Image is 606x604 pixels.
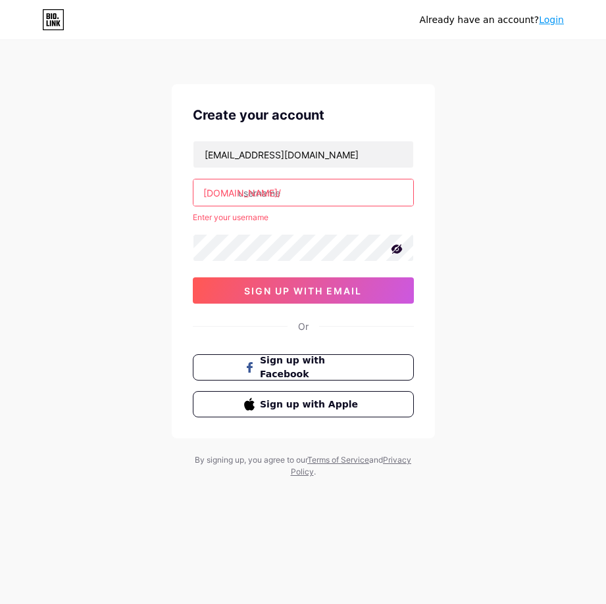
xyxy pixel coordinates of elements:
[539,14,564,25] a: Login
[298,319,309,333] div: Or
[307,455,369,465] a: Terms of Service
[260,398,362,411] span: Sign up with Apple
[193,141,413,168] input: Email
[191,454,415,478] div: By signing up, you agree to our and .
[203,186,281,200] div: [DOMAIN_NAME]/
[193,212,414,223] div: Enter your username
[193,391,414,417] button: Sign up with Apple
[244,285,362,296] span: sign up with email
[193,105,414,125] div: Create your account
[193,354,414,381] button: Sign up with Facebook
[420,13,564,27] div: Already have an account?
[193,179,413,206] input: username
[260,354,362,381] span: Sign up with Facebook
[193,277,414,304] button: sign up with email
